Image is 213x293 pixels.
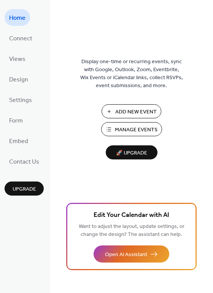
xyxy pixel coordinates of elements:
button: 🚀 Upgrade [106,145,157,159]
span: Manage Events [115,126,157,134]
span: Connect [9,33,32,45]
span: Display one-time or recurring events, sync with Google, Outlook, Zoom, Eventbrite, Wix Events or ... [80,58,183,90]
span: Settings [9,94,32,107]
span: Want to adjust the layout, update settings, or change the design? The assistant can help. [79,221,184,240]
span: Contact Us [9,156,39,168]
span: Add New Event [115,108,157,116]
span: Home [9,12,25,24]
button: Add New Event [102,104,161,118]
span: Embed [9,135,28,148]
a: Embed [5,132,33,149]
a: Settings [5,91,37,108]
a: Form [5,112,27,129]
span: Views [9,53,25,65]
button: Open AI Assistant [94,245,169,263]
a: Connect [5,30,37,46]
a: Design [5,71,33,88]
span: Upgrade [13,185,36,193]
span: Edit Your Calendar with AI [94,210,169,221]
span: Design [9,74,28,86]
span: Form [9,115,23,127]
a: Contact Us [5,153,44,170]
a: Views [5,50,30,67]
span: Open AI Assistant [105,251,147,259]
button: Manage Events [101,122,162,136]
span: 🚀 Upgrade [110,148,153,158]
button: Upgrade [5,182,44,196]
a: Home [5,9,30,26]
